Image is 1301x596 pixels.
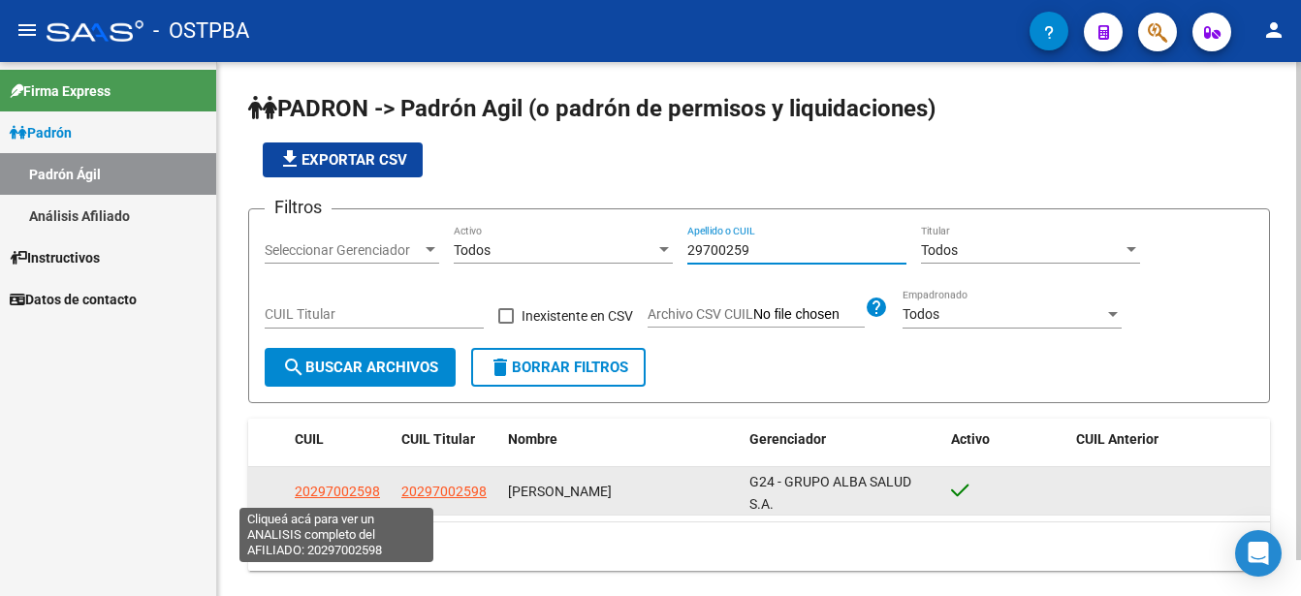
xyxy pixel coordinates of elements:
[1076,431,1158,447] span: CUIL Anterior
[10,289,137,310] span: Datos de contacto
[951,431,990,447] span: Activo
[295,484,380,499] span: 20297002598
[10,80,111,102] span: Firma Express
[287,419,394,460] datatable-header-cell: CUIL
[921,242,958,258] span: Todos
[10,247,100,268] span: Instructivos
[903,306,939,322] span: Todos
[508,484,612,499] span: [PERSON_NAME]
[742,419,944,460] datatable-header-cell: Gerenciador
[522,304,633,328] span: Inexistente en CSV
[248,95,936,122] span: PADRON -> Padrón Agil (o padrón de permisos y liquidaciones)
[753,306,865,324] input: Archivo CSV CUIL
[1262,18,1285,42] mat-icon: person
[282,356,305,379] mat-icon: search
[1068,419,1271,460] datatable-header-cell: CUIL Anterior
[500,419,742,460] datatable-header-cell: Nombre
[265,348,456,387] button: Buscar Archivos
[401,484,487,499] span: 20297002598
[1235,530,1282,577] div: Open Intercom Messenger
[471,348,646,387] button: Borrar Filtros
[648,306,753,322] span: Archivo CSV CUIL
[865,296,888,319] mat-icon: help
[265,194,332,221] h3: Filtros
[263,142,423,177] button: Exportar CSV
[278,151,407,169] span: Exportar CSV
[749,431,826,447] span: Gerenciador
[282,359,438,376] span: Buscar Archivos
[295,431,324,447] span: CUIL
[10,122,72,143] span: Padrón
[943,419,1068,460] datatable-header-cell: Activo
[489,356,512,379] mat-icon: delete
[16,18,39,42] mat-icon: menu
[749,474,911,512] span: G24 - GRUPO ALBA SALUD S.A.
[153,10,249,52] span: - OSTPBA
[508,431,557,447] span: Nombre
[265,242,422,259] span: Seleccionar Gerenciador
[454,242,491,258] span: Todos
[489,359,628,376] span: Borrar Filtros
[278,147,301,171] mat-icon: file_download
[394,419,500,460] datatable-header-cell: CUIL Titular
[401,431,475,447] span: CUIL Titular
[248,522,1270,571] div: 1 total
